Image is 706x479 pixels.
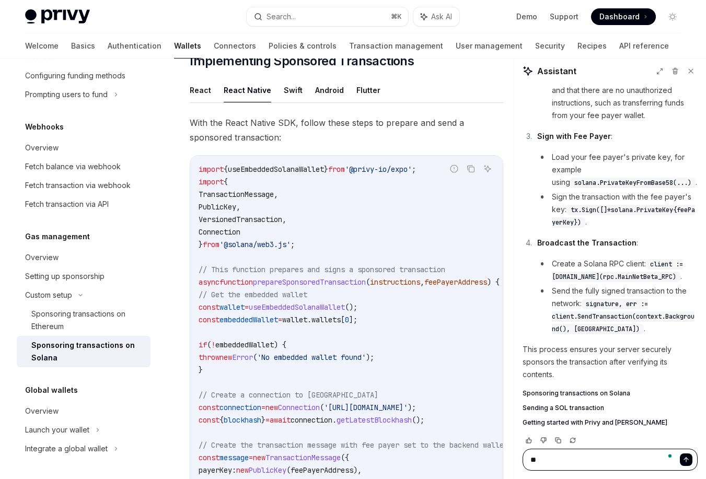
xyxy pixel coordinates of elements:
p: This process ensures your server securely sponsors the transaction after verifying its contents. [523,343,698,381]
span: solana.PrivateKeyFromBase58(...) [574,179,691,187]
li: Load your fee payer's private key, for example using . [537,151,698,189]
span: getLatestBlockhash [337,415,412,425]
span: { [219,415,224,425]
span: from [203,240,219,249]
span: // This function prepares and signs a sponsored transaction [199,265,445,274]
span: // Create the transaction message with fee payer set to the backend wallet [199,440,508,450]
div: Integrate a global wallet [25,442,108,455]
div: Sponsoring transactions on Ethereum [31,308,144,333]
span: TransactionMessage [265,453,341,462]
span: Assistant [537,65,576,77]
span: ); [366,353,374,362]
span: tx.Sign([]*solana.PrivateKey{feePayerKey}) [552,206,695,227]
div: Overview [25,142,59,154]
a: Recipes [577,33,607,59]
button: React Native [224,78,271,102]
a: User management [456,33,523,59]
span: TransactionMessage [199,190,274,199]
span: feePayerAddress [424,277,487,287]
span: instructions [370,277,420,287]
span: // Get the embedded wallet [199,290,307,299]
span: Sending a SOL transaction [523,404,604,412]
span: ( [366,277,370,287]
span: [ [341,315,345,324]
button: React [190,78,211,102]
span: 0 [345,315,349,324]
span: Dashboard [599,11,640,22]
a: Policies & controls [269,33,337,59]
a: Basics [71,33,95,59]
span: prepareSponsoredTransaction [253,277,366,287]
span: new [219,353,232,362]
textarea: To enrich screen reader interactions, please activate Accessibility in Grammarly extension settings [523,449,698,471]
a: Fetch balance via webhook [17,157,151,176]
p: : [537,237,698,249]
button: Send message [680,453,692,466]
div: Overview [25,251,59,264]
div: Fetch balance via webhook [25,160,121,173]
span: } [324,165,328,174]
div: Sponsoring transactions on Solana [31,339,144,364]
span: = [278,315,282,324]
span: ), [353,465,362,475]
span: = [261,403,265,412]
span: VersionedTransaction [199,215,282,224]
span: const [199,315,219,324]
a: Overview [17,138,151,157]
span: Ask AI [431,11,452,22]
span: . [307,315,311,324]
div: Prompting users to fund [25,88,108,101]
span: = [249,453,253,462]
span: ) { [274,340,286,349]
a: Configuring funding methods [17,66,151,85]
span: client := [DOMAIN_NAME](rpc.MainNetBeta_RPC) [552,260,683,281]
span: PublicKey [199,202,236,212]
a: Wallets [174,33,201,59]
span: ⌘ K [391,13,402,21]
div: Custom setup [25,289,72,301]
span: feePayerAddress [291,465,353,475]
span: } [199,365,203,375]
div: Overview [25,405,59,417]
span: ( [286,465,291,475]
img: light logo [25,9,90,24]
span: ( [253,353,257,362]
span: , [274,190,278,199]
a: Overview [17,248,151,267]
span: { [224,165,228,174]
span: = [265,415,270,425]
span: const [199,453,219,462]
span: ( [320,403,324,412]
div: Search... [267,10,296,23]
span: new [265,403,278,412]
span: ]; [349,315,357,324]
a: API reference [619,33,669,59]
span: signature, err := client.SendTransaction(context.Background(), [GEOGRAPHIC_DATA]) [552,300,695,333]
div: Launch your wallet [25,424,89,436]
span: ! [211,340,215,349]
a: Connectors [214,33,256,59]
a: Welcome [25,33,59,59]
h5: Gas management [25,230,90,243]
span: ; [291,240,295,249]
span: new [236,465,249,475]
a: Overview [17,402,151,420]
span: async [199,277,219,287]
span: if [199,340,207,349]
button: Ask AI [481,162,494,176]
span: wallets [311,315,341,324]
span: } [199,240,203,249]
span: (); [412,415,424,425]
a: Setting up sponsorship [17,267,151,286]
button: Flutter [356,78,380,102]
p: : [537,130,698,143]
a: Transaction management [349,33,443,59]
a: Dashboard [591,8,656,25]
li: Create a Solana RPC client: . [537,258,698,283]
span: const [199,302,219,312]
span: PublicKey [249,465,286,475]
span: . [332,415,337,425]
li: Sign the transaction with the fee payer's key: . [537,191,698,228]
span: throw [199,353,219,362]
span: , [420,277,424,287]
